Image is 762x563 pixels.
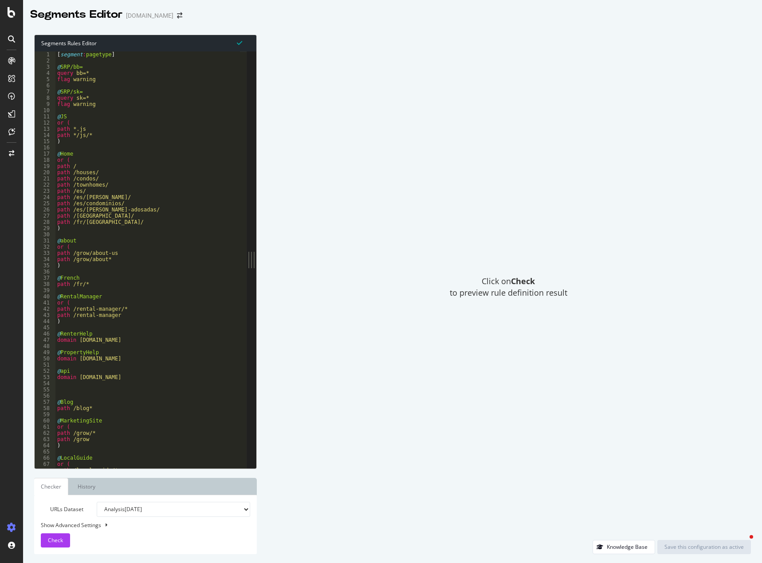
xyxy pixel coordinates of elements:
[664,543,744,551] div: Save this configuration as active
[35,461,55,467] div: 67
[177,12,182,19] div: arrow-right-arrow-left
[34,502,90,517] label: URLs Dataset
[657,540,751,554] button: Save this configuration as active
[35,331,55,337] div: 46
[35,132,55,138] div: 14
[35,101,55,107] div: 9
[450,276,567,298] span: Click on to preview rule definition result
[607,543,648,551] div: Knowledge Base
[35,182,55,188] div: 22
[35,374,55,380] div: 53
[35,95,55,101] div: 8
[35,188,55,194] div: 23
[126,11,173,20] div: [DOMAIN_NAME]
[35,213,55,219] div: 27
[35,269,55,275] div: 36
[34,521,244,529] div: Show Advanced Settings
[35,356,55,362] div: 50
[35,244,55,250] div: 32
[511,276,535,286] strong: Check
[593,543,655,551] a: Knowledge Base
[35,399,55,405] div: 57
[35,318,55,325] div: 44
[35,225,55,231] div: 29
[35,362,55,368] div: 51
[35,58,55,64] div: 2
[35,151,55,157] div: 17
[35,194,55,200] div: 24
[35,219,55,225] div: 28
[35,393,55,399] div: 56
[35,411,55,418] div: 59
[35,76,55,82] div: 5
[41,533,70,547] button: Check
[35,169,55,176] div: 20
[35,82,55,89] div: 6
[35,138,55,145] div: 15
[35,157,55,163] div: 18
[35,442,55,449] div: 64
[35,281,55,287] div: 38
[35,436,55,442] div: 63
[35,238,55,244] div: 31
[35,262,55,269] div: 35
[35,418,55,424] div: 60
[35,176,55,182] div: 21
[34,478,68,495] a: Checker
[593,540,655,554] button: Knowledge Base
[35,231,55,238] div: 30
[35,275,55,281] div: 37
[35,107,55,113] div: 10
[35,430,55,436] div: 62
[35,368,55,374] div: 52
[35,113,55,120] div: 11
[237,39,242,47] span: Syntax is valid
[35,70,55,76] div: 4
[35,337,55,343] div: 47
[35,64,55,70] div: 3
[35,250,55,256] div: 33
[35,207,55,213] div: 26
[35,293,55,300] div: 40
[35,89,55,95] div: 7
[35,163,55,169] div: 19
[35,51,55,58] div: 1
[35,424,55,430] div: 61
[35,343,55,349] div: 48
[35,300,55,306] div: 41
[732,533,753,554] iframe: Intercom live chat
[35,126,55,132] div: 13
[35,467,55,473] div: 68
[35,455,55,461] div: 66
[35,405,55,411] div: 58
[35,256,55,262] div: 34
[35,312,55,318] div: 43
[35,349,55,356] div: 49
[30,7,122,22] div: Segments Editor
[71,478,102,495] a: History
[48,536,63,544] span: Check
[35,387,55,393] div: 55
[35,380,55,387] div: 54
[35,145,55,151] div: 16
[35,449,55,455] div: 65
[35,200,55,207] div: 25
[35,306,55,312] div: 42
[35,120,55,126] div: 12
[35,35,256,51] div: Segments Rules Editor
[35,325,55,331] div: 45
[35,287,55,293] div: 39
